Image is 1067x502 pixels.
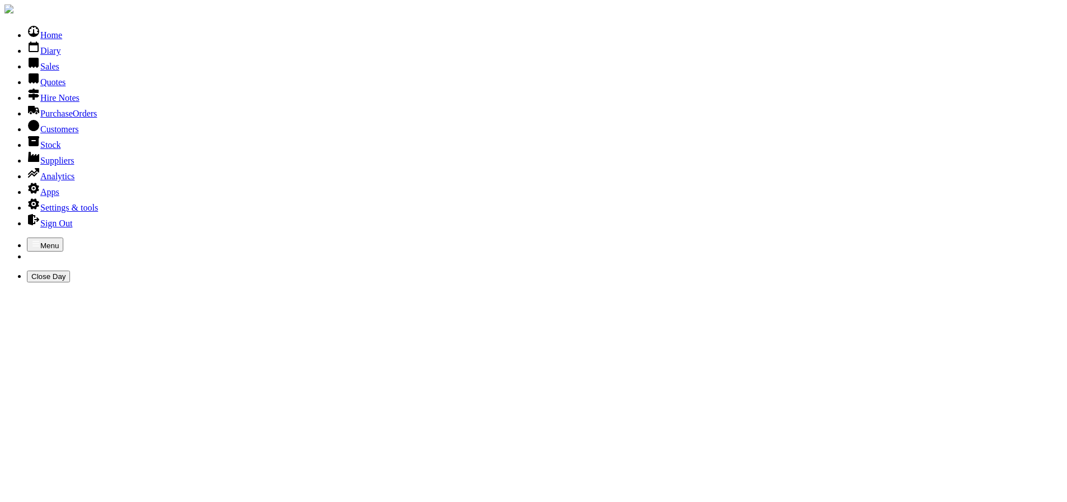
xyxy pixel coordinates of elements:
[27,187,59,197] a: Apps
[27,238,63,252] button: Menu
[27,30,62,40] a: Home
[27,271,70,282] button: Close Day
[27,124,78,134] a: Customers
[27,62,59,71] a: Sales
[27,134,1063,150] li: Stock
[27,56,1063,72] li: Sales
[27,46,60,55] a: Diary
[27,219,72,228] a: Sign Out
[27,109,97,118] a: PurchaseOrders
[27,140,60,150] a: Stock
[27,203,98,212] a: Settings & tools
[27,150,1063,166] li: Suppliers
[27,87,1063,103] li: Hire Notes
[27,156,74,165] a: Suppliers
[27,171,74,181] a: Analytics
[27,77,66,87] a: Quotes
[4,4,13,13] img: companylogo.jpg
[27,93,80,103] a: Hire Notes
